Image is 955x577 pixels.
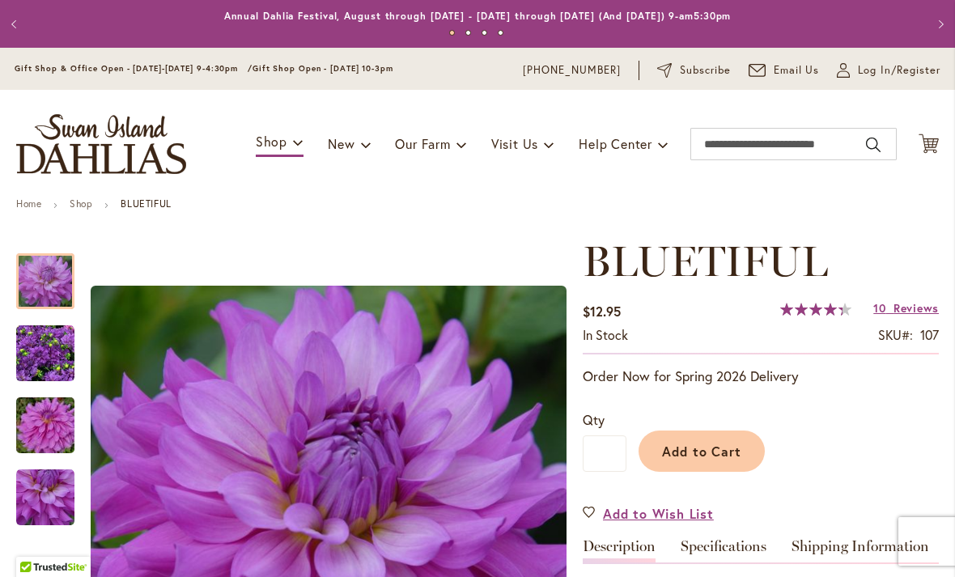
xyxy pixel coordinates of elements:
[858,62,940,78] span: Log In/Register
[16,381,91,453] div: Bluetiful
[465,30,471,36] button: 2 of 4
[583,235,828,286] span: BLUETIFUL
[16,114,186,174] a: store logo
[328,135,354,152] span: New
[680,62,731,78] span: Subscribe
[583,411,605,428] span: Qty
[16,309,91,381] div: Bluetiful
[16,237,91,309] div: Bluetiful
[583,326,628,345] div: Availability
[792,539,929,562] a: Shipping Information
[15,63,253,74] span: Gift Shop & Office Open - [DATE]-[DATE] 9-4:30pm /
[639,431,765,472] button: Add to Cart
[498,30,503,36] button: 4 of 4
[583,539,656,562] a: Description
[681,539,766,562] a: Specifications
[774,62,820,78] span: Email Us
[523,62,621,78] a: [PHONE_NUMBER]
[224,10,732,22] a: Annual Dahlia Festival, August through [DATE] - [DATE] through [DATE] (And [DATE]) 9-am5:30pm
[256,133,287,150] span: Shop
[16,325,74,383] img: Bluetiful
[16,197,41,210] a: Home
[583,367,939,386] p: Order Now for Spring 2026 Delivery
[923,8,955,40] button: Next
[878,326,913,343] strong: SKU
[657,62,731,78] a: Subscribe
[873,300,939,316] a: 10 Reviews
[16,453,74,525] div: Bluetiful
[780,303,851,316] div: 87%
[893,300,939,316] span: Reviews
[749,62,820,78] a: Email Us
[121,197,171,210] strong: BLUETIFUL
[395,135,450,152] span: Our Farm
[579,135,652,152] span: Help Center
[837,62,940,78] a: Log In/Register
[491,135,538,152] span: Visit Us
[583,326,628,343] span: In stock
[873,300,885,316] span: 10
[583,504,714,523] a: Add to Wish List
[16,469,74,527] img: Bluetiful
[12,520,57,565] iframe: Launch Accessibility Center
[449,30,455,36] button: 1 of 4
[662,443,742,460] span: Add to Cart
[583,303,621,320] span: $12.95
[603,504,714,523] span: Add to Wish List
[920,326,939,345] div: 107
[482,30,487,36] button: 3 of 4
[70,197,92,210] a: Shop
[253,63,393,74] span: Gift Shop Open - [DATE] 10-3pm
